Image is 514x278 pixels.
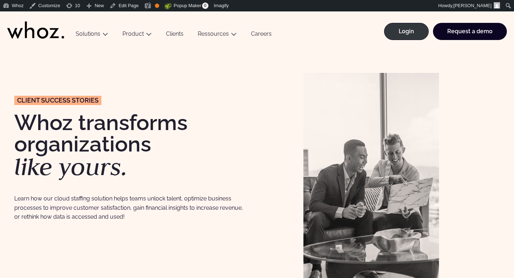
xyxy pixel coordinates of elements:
em: like yours. [14,151,127,182]
a: Login [384,23,429,40]
a: Ressources [198,30,229,37]
button: Product [115,30,159,40]
a: Clients [159,30,191,40]
span: 0 [202,3,208,9]
span: CLIENT success stories [17,97,99,104]
button: Solutions [69,30,115,40]
a: Product [122,30,144,37]
button: Ressources [191,30,244,40]
div: Main [69,11,507,47]
p: Learn how our cloud staffing solution helps teams unlock talent, optimize business processes to i... [14,194,250,221]
div: OK [155,4,159,8]
a: Careers [244,30,279,40]
h1: Whoz transforms organizations [14,112,250,179]
a: Request a demo [433,23,507,40]
span: [PERSON_NAME] [453,3,492,8]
